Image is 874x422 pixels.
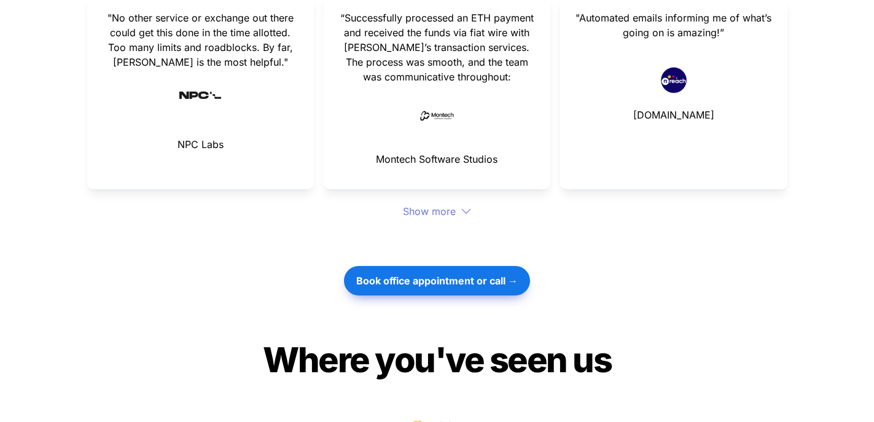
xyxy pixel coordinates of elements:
span: Join 1000+ happy startups that use Cardy [318,395,556,410]
span: "No other service or exchange out there could get this done in the time allotted. Too many limits... [107,12,297,68]
span: [DOMAIN_NAME] [633,109,714,121]
span: Montech Software Studios [376,153,497,165]
span: “Successfully processed an ETH payment and received the funds via fiat wire with [PERSON_NAME]’s ... [340,12,537,83]
span: NPC Labs [178,138,224,150]
span: "Automated emails informing me of what’s going on is amazing!” [576,12,775,39]
strong: Book office appointment or call → [356,275,518,287]
div: Show more [87,204,787,219]
a: Book office appointment or call → [344,260,530,302]
span: Where you've seen us [263,339,611,381]
button: Book office appointment or call → [344,266,530,295]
